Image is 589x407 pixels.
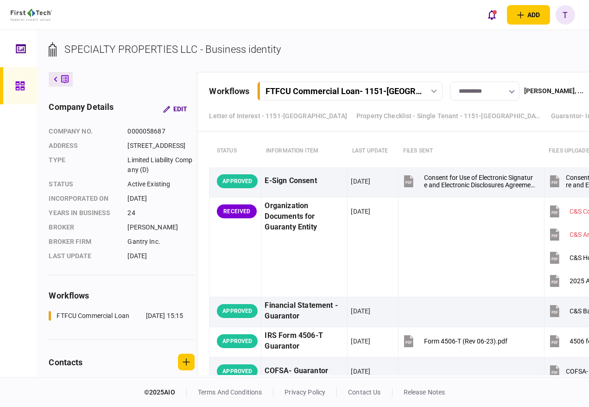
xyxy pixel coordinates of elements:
div: FTFCU Commercial Loan - 1151-[GEOGRAPHIC_DATA] [266,86,424,96]
div: [DATE] 15:15 [146,311,184,321]
div: COFSA- Guarantor [265,361,344,382]
div: contacts [49,356,82,369]
div: workflows [49,289,195,302]
div: Type [49,155,118,175]
div: SPECIALTY PROPERTIES LLC - Business identity [64,42,281,57]
div: company no. [49,127,118,136]
a: Property Checklist - Single Tenant - 1151-[GEOGRAPHIC_DATA], [GEOGRAPHIC_DATA], [GEOGRAPHIC_DATA] [356,111,542,121]
div: [DATE] [127,251,195,261]
img: client company logo [11,9,52,21]
div: [PERSON_NAME] , ... [524,86,583,96]
div: Active Existing [127,179,195,189]
a: FTFCU Commercial Loan[DATE] 15:15 [49,311,183,321]
a: terms and conditions [198,388,262,396]
button: open adding identity options [507,5,550,25]
div: APPROVED [217,334,258,348]
button: open notifications list [482,5,501,25]
div: 24 [127,208,195,218]
div: Broker [49,223,118,232]
th: status [209,135,261,167]
div: broker firm [49,237,118,247]
div: [DATE] [351,177,370,186]
button: Form 4506-T (Rev 06-23).pdf [402,331,507,351]
div: [DATE] [351,306,370,316]
div: address [49,141,118,151]
div: [DATE] [351,207,370,216]
div: Limited Liability Company (D) [127,155,195,175]
div: © 2025 AIO [144,388,187,397]
div: Form 4506-T (Rev 06-23).pdf [424,337,507,345]
th: Information item [261,135,348,167]
div: 0000058687 [127,127,195,136]
div: Guarantor- Entity - C&S Holdings Corporation [209,122,389,132]
div: E-Sign Consent [265,171,344,191]
div: Gantry Inc. [127,237,195,247]
a: release notes [404,388,445,396]
button: FTFCU Commercial Loan- 1151-[GEOGRAPHIC_DATA] [257,82,443,101]
div: [PERSON_NAME] [127,223,195,232]
div: Consent for Use of Electronic Signature and Electronic Disclosures Agreement Editable.pdf [424,174,536,189]
div: APPROVED [217,174,258,188]
div: years in business [49,208,118,218]
div: Financial Statement - Guarantor [265,300,344,322]
a: privacy policy [285,388,325,396]
div: Organization Documents for Guaranty Entity [265,201,344,233]
th: last update [348,135,399,167]
div: [STREET_ADDRESS] [127,141,195,151]
div: APPROVED [217,364,258,378]
button: T [556,5,575,25]
div: [DATE] [351,367,370,376]
div: workflows [209,85,249,97]
button: Consent for Use of Electronic Signature and Electronic Disclosures Agreement Editable.pdf [402,171,536,191]
div: [DATE] [351,337,370,346]
div: status [49,179,118,189]
div: last update [49,251,118,261]
a: Letter of Interest - 1151-[GEOGRAPHIC_DATA] [209,111,347,121]
th: files sent [399,135,544,167]
div: FTFCU Commercial Loan [57,311,129,321]
div: IRS Form 4506-T Guarantor [265,331,344,352]
div: APPROVED [217,304,258,318]
div: [DATE] [127,194,195,203]
button: Edit [156,101,195,117]
a: contact us [348,388,380,396]
div: company details [49,101,114,117]
div: incorporated on [49,194,118,203]
div: RECEIVED [217,204,257,218]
